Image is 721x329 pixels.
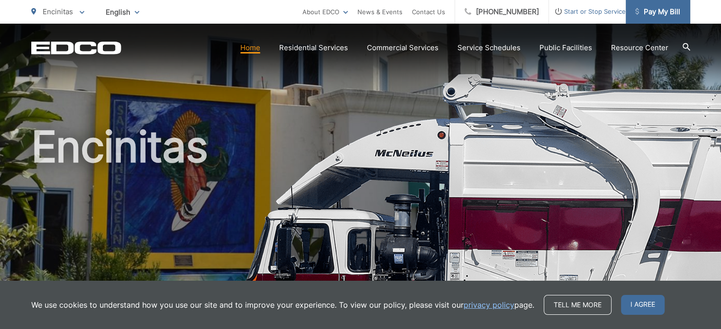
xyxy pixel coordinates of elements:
[464,299,514,311] a: privacy policy
[367,42,438,53] a: Commercial Services
[412,6,445,18] a: Contact Us
[31,41,121,54] a: EDCD logo. Return to the homepage.
[302,6,348,18] a: About EDCO
[99,4,146,20] span: English
[611,42,668,53] a: Resource Center
[539,42,592,53] a: Public Facilities
[635,6,680,18] span: Pay My Bill
[279,42,348,53] a: Residential Services
[31,299,534,311] p: We use cookies to understand how you use our site and to improve your experience. To view our pol...
[357,6,402,18] a: News & Events
[544,295,611,315] a: Tell me more
[240,42,260,53] a: Home
[457,42,520,53] a: Service Schedules
[43,7,73,16] span: Encinitas
[621,295,665,315] span: I agree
